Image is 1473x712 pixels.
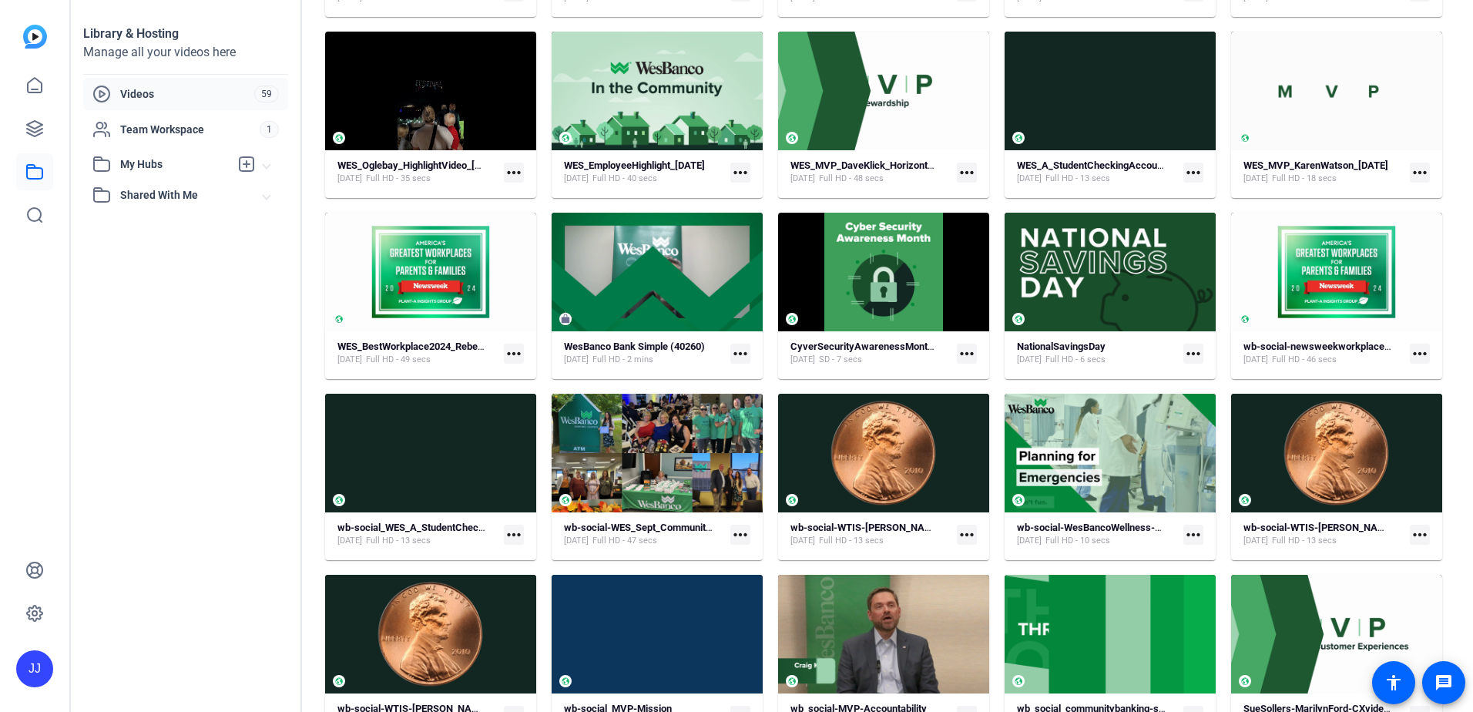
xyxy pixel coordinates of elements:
[1434,673,1453,692] mat-icon: message
[1243,535,1268,547] span: [DATE]
[790,341,951,366] a: CyverSecurityAwarenessMonth-lock[DATE]SD - 7 secs
[366,354,431,366] span: Full HD - 49 secs
[790,535,815,547] span: [DATE]
[1272,535,1337,547] span: Full HD - 13 secs
[790,522,941,533] strong: wb-social-WTIS-[PERSON_NAME]
[1384,673,1403,692] mat-icon: accessibility
[790,522,951,547] a: wb-social-WTIS-[PERSON_NAME][DATE]Full HD - 13 secs
[83,180,288,210] mat-expansion-panel-header: Shared With Me
[957,525,977,545] mat-icon: more_horiz
[1045,535,1110,547] span: Full HD - 10 secs
[337,522,534,533] strong: wb-social_WES_A_StudentCheckingAccount
[120,86,254,102] span: Videos
[83,25,288,43] div: Library & Hosting
[592,173,657,185] span: Full HD - 40 secs
[564,160,724,185] a: WES_EmployeeHighlight_[DATE][DATE]Full HD - 40 secs
[337,160,515,171] strong: WES_Oglebay_HighlightVideo_[DATE].v2
[730,344,750,364] mat-icon: more_horiz
[1410,344,1430,364] mat-icon: more_horiz
[592,354,653,366] span: Full HD - 2 mins
[564,173,589,185] span: [DATE]
[120,122,260,137] span: Team Workspace
[1243,341,1438,352] strong: wb-social-newsweekworkplaces_MikeKlick
[16,650,53,687] div: JJ
[1243,522,1436,533] strong: wb-social-WTIS-[PERSON_NAME]-nonFDIC
[1243,522,1404,547] a: wb-social-WTIS-[PERSON_NAME]-nonFDIC[DATE]Full HD - 13 secs
[564,522,763,533] strong: wb-social-WES_Sept_CommunityRecap_LIFB
[1183,163,1203,183] mat-icon: more_horiz
[337,535,362,547] span: [DATE]
[564,535,589,547] span: [DATE]
[564,522,724,547] a: wb-social-WES_Sept_CommunityRecap_LIFB[DATE]Full HD - 47 secs
[337,354,362,366] span: [DATE]
[504,344,524,364] mat-icon: more_horiz
[1017,354,1042,366] span: [DATE]
[366,535,431,547] span: Full HD - 13 secs
[1410,525,1430,545] mat-icon: more_horiz
[1272,354,1337,366] span: Full HD - 46 secs
[790,160,970,171] strong: WES_MVP_DaveKlick_Horizontal_[DATE]
[1243,354,1268,366] span: [DATE]
[254,86,279,102] span: 59
[819,173,884,185] span: Full HD - 48 secs
[957,344,977,364] mat-icon: more_horiz
[790,160,951,185] a: WES_MVP_DaveKlick_Horizontal_[DATE][DATE]Full HD - 48 secs
[790,354,815,366] span: [DATE]
[337,173,362,185] span: [DATE]
[592,535,657,547] span: Full HD - 47 secs
[1183,344,1203,364] mat-icon: more_horiz
[23,25,47,49] img: blue-gradient.svg
[730,163,750,183] mat-icon: more_horiz
[1017,522,1177,547] a: wb-social-WesBancoWellness-National-Preparedness-Month[DATE]Full HD - 10 secs
[83,43,288,62] div: Manage all your videos here
[1183,525,1203,545] mat-icon: more_horiz
[1272,173,1337,185] span: Full HD - 18 secs
[1017,522,1289,533] strong: wb-social-WesBancoWellness-National-Preparedness-Month
[366,173,431,185] span: Full HD - 35 secs
[504,525,524,545] mat-icon: more_horiz
[504,163,524,183] mat-icon: more_horiz
[260,121,279,138] span: 1
[1243,341,1404,366] a: wb-social-newsweekworkplaces_MikeKlick[DATE]Full HD - 46 secs
[1243,160,1388,171] strong: WES_MVP_KarenWatson_[DATE]
[1243,173,1268,185] span: [DATE]
[1045,173,1110,185] span: Full HD - 13 secs
[819,354,862,366] span: SD - 7 secs
[1243,160,1404,185] a: WES_MVP_KarenWatson_[DATE][DATE]Full HD - 18 secs
[564,160,705,171] strong: WES_EmployeeHighlight_[DATE]
[337,341,626,352] strong: WES_BestWorkplace2024_Rebecca_ShortVersion_16x9_10.09.24
[1410,163,1430,183] mat-icon: more_horiz
[120,187,263,203] span: Shared With Me
[1017,535,1042,547] span: [DATE]
[1017,173,1042,185] span: [DATE]
[83,149,288,180] mat-expansion-panel-header: My Hubs
[337,341,498,366] a: WES_BestWorkplace2024_Rebecca_ShortVersion_16x9_10.09.24[DATE]Full HD - 49 secs
[790,173,815,185] span: [DATE]
[819,535,884,547] span: Full HD - 13 secs
[120,156,230,173] span: My Hubs
[1017,160,1177,185] a: WES_A_StudentCheckingAccount2[DATE]Full HD - 13 secs
[337,160,498,185] a: WES_Oglebay_HighlightVideo_[DATE].v2[DATE]Full HD - 35 secs
[790,341,955,352] strong: CyverSecurityAwarenessMonth-lock
[1045,354,1106,366] span: Full HD - 6 secs
[730,525,750,545] mat-icon: more_horiz
[1017,341,1177,366] a: NationalSavingsDay[DATE]Full HD - 6 secs
[957,163,977,183] mat-icon: more_horiz
[564,354,589,366] span: [DATE]
[1017,341,1106,352] strong: NationalSavingsDay
[1017,160,1171,171] strong: WES_A_StudentCheckingAccount2
[337,522,498,547] a: wb-social_WES_A_StudentCheckingAccount[DATE]Full HD - 13 secs
[564,341,724,366] a: WesBanco Bank Simple (40260)[DATE]Full HD - 2 mins
[564,341,705,352] strong: WesBanco Bank Simple (40260)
